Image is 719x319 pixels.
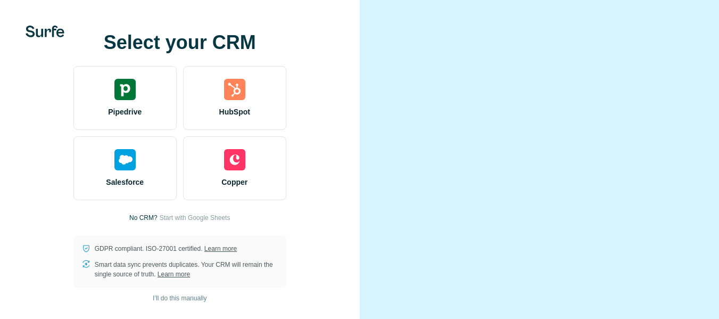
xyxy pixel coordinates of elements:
[145,290,214,306] button: I’ll do this manually
[129,213,158,223] p: No CRM?
[26,26,64,37] img: Surfe's logo
[158,271,190,278] a: Learn more
[73,32,286,53] h1: Select your CRM
[95,244,237,253] p: GDPR compliant. ISO-27001 certified.
[114,79,136,100] img: pipedrive's logo
[219,107,250,117] span: HubSpot
[106,177,144,187] span: Salesforce
[221,177,247,187] span: Copper
[224,149,245,170] img: copper's logo
[204,245,237,252] a: Learn more
[95,260,278,279] p: Smart data sync prevents duplicates. Your CRM will remain the single source of truth.
[114,149,136,170] img: salesforce's logo
[160,213,230,223] button: Start with Google Sheets
[224,79,245,100] img: hubspot's logo
[153,293,206,303] span: I’ll do this manually
[108,107,142,117] span: Pipedrive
